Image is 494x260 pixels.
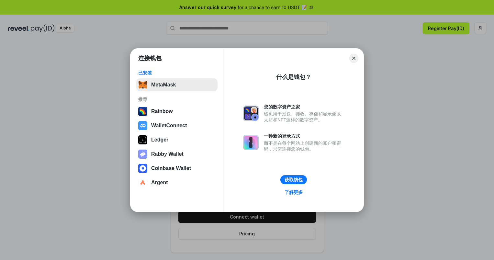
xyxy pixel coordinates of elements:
a: 了解更多 [281,188,307,197]
div: 一种新的登录方式 [264,133,344,139]
div: 推荐 [138,96,216,102]
button: Coinbase Wallet [136,162,218,175]
button: Argent [136,176,218,189]
img: svg+xml,%3Csvg%20xmlns%3D%22http%3A%2F%2Fwww.w3.org%2F2000%2Fsvg%22%20fill%3D%22none%22%20viewBox... [243,106,259,121]
div: Coinbase Wallet [151,165,191,171]
div: Argent [151,180,168,186]
div: 已安装 [138,70,216,76]
div: 什么是钱包？ [276,73,311,81]
div: Rainbow [151,108,173,114]
div: Ledger [151,137,168,143]
button: Close [349,54,358,63]
div: 钱包用于发送、接收、存储和显示像以太坊和NFT这样的数字资产。 [264,111,344,123]
div: 您的数字资产之家 [264,104,344,110]
img: svg+xml,%3Csvg%20fill%3D%22none%22%20height%3D%2233%22%20viewBox%3D%220%200%2035%2033%22%20width%... [138,80,147,89]
button: Ledger [136,133,218,146]
img: svg+xml,%3Csvg%20width%3D%2228%22%20height%3D%2228%22%20viewBox%3D%220%200%2028%2028%22%20fill%3D... [138,164,147,173]
div: WalletConnect [151,123,187,129]
img: svg+xml,%3Csvg%20width%3D%22120%22%20height%3D%22120%22%20viewBox%3D%220%200%20120%20120%22%20fil... [138,107,147,116]
div: 而不是在每个网站上创建新的账户和密码，只需连接您的钱包。 [264,140,344,152]
div: 获取钱包 [285,177,303,183]
img: svg+xml,%3Csvg%20xmlns%3D%22http%3A%2F%2Fwww.w3.org%2F2000%2Fsvg%22%20fill%3D%22none%22%20viewBox... [243,135,259,150]
button: Rabby Wallet [136,148,218,161]
button: Rainbow [136,105,218,118]
img: svg+xml,%3Csvg%20width%3D%2228%22%20height%3D%2228%22%20viewBox%3D%220%200%2028%2028%22%20fill%3D... [138,178,147,187]
div: 了解更多 [285,189,303,195]
button: WalletConnect [136,119,218,132]
button: MetaMask [136,78,218,91]
img: svg+xml,%3Csvg%20xmlns%3D%22http%3A%2F%2Fwww.w3.org%2F2000%2Fsvg%22%20width%3D%2228%22%20height%3... [138,135,147,144]
div: MetaMask [151,82,176,88]
img: svg+xml,%3Csvg%20xmlns%3D%22http%3A%2F%2Fwww.w3.org%2F2000%2Fsvg%22%20fill%3D%22none%22%20viewBox... [138,150,147,159]
button: 获取钱包 [280,175,307,184]
div: Rabby Wallet [151,151,184,157]
h1: 连接钱包 [138,54,162,62]
img: svg+xml,%3Csvg%20width%3D%2228%22%20height%3D%2228%22%20viewBox%3D%220%200%2028%2028%22%20fill%3D... [138,121,147,130]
